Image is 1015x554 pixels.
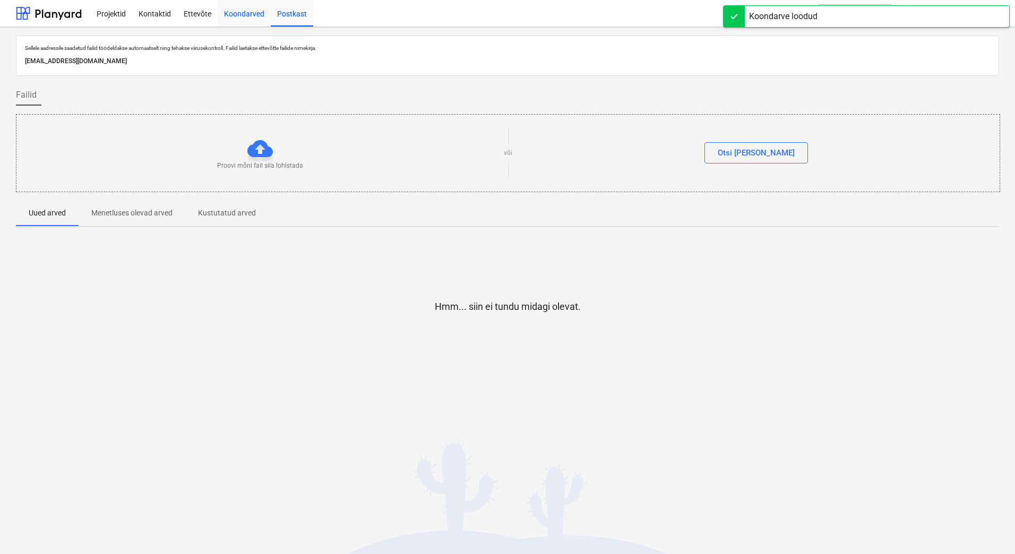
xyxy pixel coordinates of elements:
button: Otsi [PERSON_NAME] [704,142,808,163]
p: Menetluses olevad arved [91,207,173,219]
p: Uued arved [29,207,66,219]
p: Sellele aadressile saadetud failid töödeldakse automaatselt ning tehakse viirusekontroll. Failid ... [25,45,990,51]
p: või [504,149,512,158]
div: Koondarve loodud [749,10,818,23]
p: Proovi mõni fail siia lohistada [217,161,303,170]
p: Kustutatud arved [198,207,256,219]
p: [EMAIL_ADDRESS][DOMAIN_NAME] [25,56,990,67]
div: Otsi [PERSON_NAME] [718,146,795,160]
div: Proovi mõni fail siia lohistadavõiOtsi [PERSON_NAME] [16,114,1000,192]
span: Failid [16,89,37,101]
iframe: Chat Widget [962,503,1015,554]
p: Hmm... siin ei tundu midagi olevat. [435,300,581,313]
